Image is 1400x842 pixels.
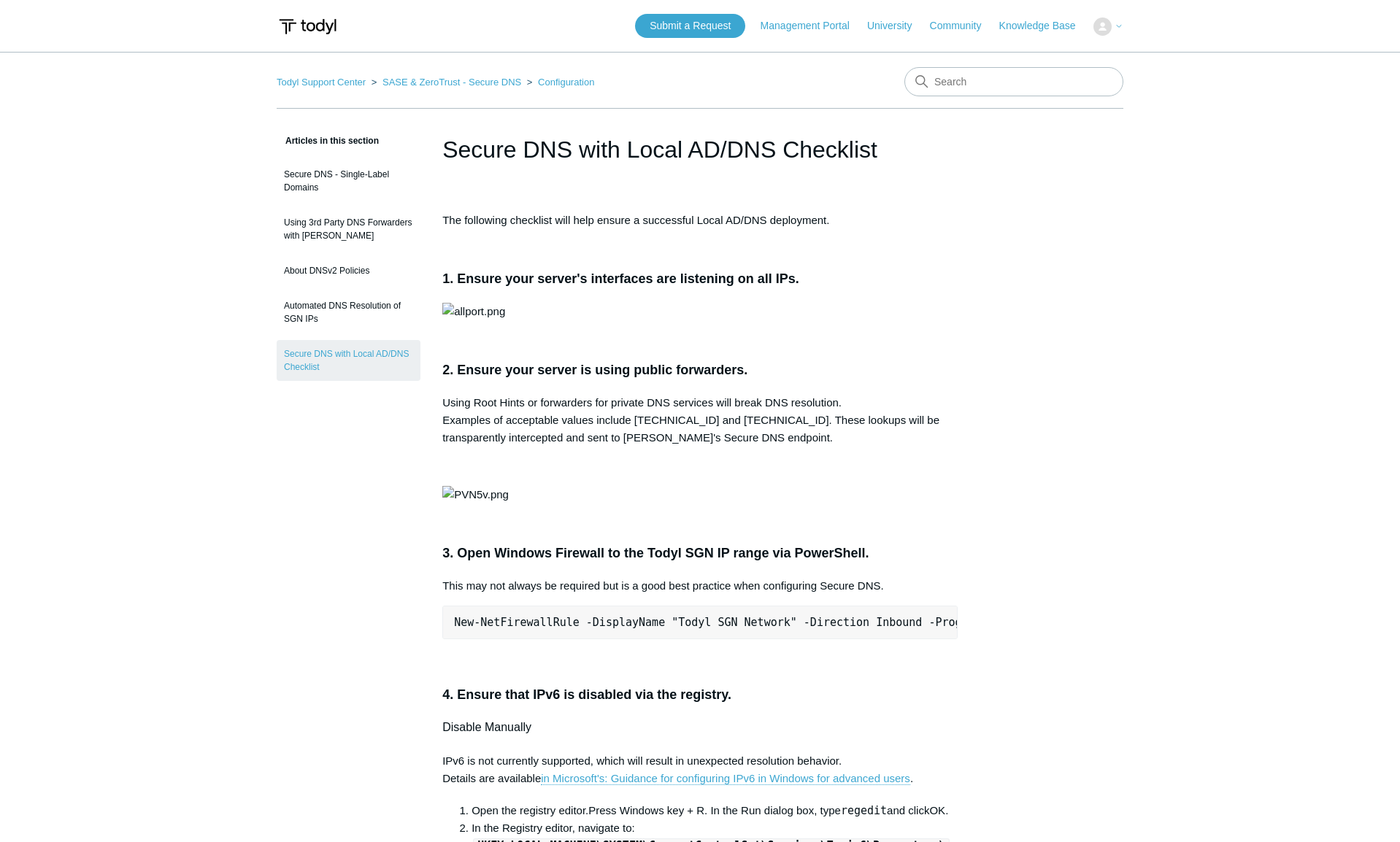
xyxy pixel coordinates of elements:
[472,802,958,819] li: Press Windows key + R. In the Run dialog box, type and click .
[442,394,958,447] p: Using Root Hints or forwarders for private DNS services will break DNS resolution. Examples of ac...
[442,752,958,787] p: IPv6 is not currently supported, which will result in unexpected resolution behavior. Details are...
[277,340,420,381] a: Secure DNS with Local AD/DNS Checklist
[369,77,524,88] li: SASE & ZeroTrust - Secure DNS
[635,14,745,38] a: Submit a Request
[538,77,594,88] a: Configuration
[930,18,996,34] a: Community
[277,257,420,285] a: About DNSv2 Policies
[442,684,958,706] h3: 4. Ensure that IPv6 is disabled via the registry.
[277,13,339,40] img: Todyl Support Center Help Center home page
[442,577,958,595] p: This may not always be required but is a good best practice when configuring Secure DNS.
[442,269,958,290] h3: 1. Ensure your server's interfaces are listening on all IPs.
[472,804,588,816] span: Open the registry editor.
[442,303,505,320] img: allport.png
[929,804,945,816] span: OK
[442,543,958,564] h3: 3. Open Windows Firewall to the Todyl SGN IP range via PowerShell.
[524,77,595,88] li: Configuration
[277,77,369,88] li: Todyl Support Center
[442,718,958,737] h4: Disable Manually
[442,360,958,381] h3: 2. Ensure your server is using public forwarders.
[442,132,958,167] h1: Secure DNS with Local AD/DNS Checklist
[841,804,887,817] kbd: regedit
[867,18,926,34] a: University
[541,772,910,785] a: in Microsoft's: Guidance for configuring IPv6 in Windows for advanced users
[999,18,1091,34] a: Knowledge Base
[277,209,420,250] a: Using 3rd Party DNS Forwarders with [PERSON_NAME]
[277,77,366,88] a: Todyl Support Center
[442,212,958,229] p: The following checklist will help ensure a successful Local AD/DNS deployment.
[277,161,420,201] a: Secure DNS - Single-Label Domains
[761,18,864,34] a: Management Portal
[382,77,521,88] a: SASE & ZeroTrust - Secure DNS
[442,486,509,503] img: PVN5v.png
[277,136,379,146] span: Articles in this section
[904,67,1123,96] input: Search
[277,292,420,333] a: Automated DNS Resolution of SGN IPs
[442,606,958,639] pre: New-NetFirewallRule -DisplayName "Todyl SGN Network" -Direction Inbound -Program Any -LocalAddres...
